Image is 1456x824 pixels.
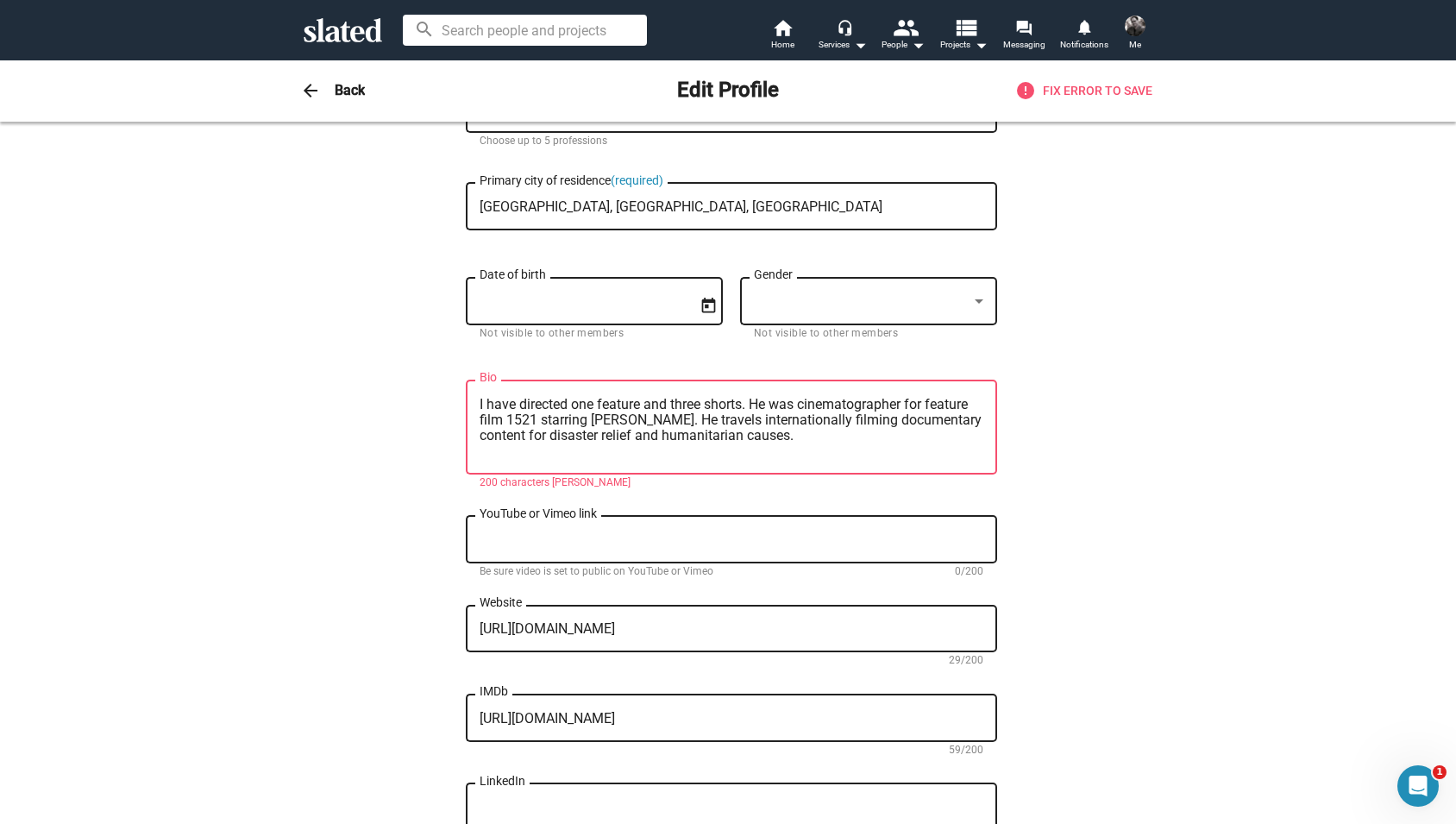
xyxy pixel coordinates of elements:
mat-icon: view_list [953,15,978,40]
span: Fix Error to save [1015,80,1152,101]
button: Open calendar [693,290,724,320]
span: Me [1129,35,1141,55]
mat-hint: Not visible to other members [754,327,898,341]
a: Home [752,17,813,55]
mat-icon: people [893,15,918,40]
button: Projects [933,17,994,55]
span: Projects [940,35,988,55]
button: Services [813,17,873,55]
a: Messaging [994,17,1054,55]
mat-hint: Choose up to 5 professions [480,135,607,148]
mat-icon: arrow_drop_down [907,35,928,55]
a: Notifications [1054,17,1114,55]
mat-hint: 0/200 [955,565,983,579]
mat-icon: arrow_back [300,80,321,101]
mat-hint: Be sure video is set to public on YouTube or Vimeo [480,565,713,579]
h3: Back [335,81,365,99]
button: People [873,17,933,55]
div: Services [819,35,867,55]
span: 1 [1433,765,1447,779]
mat-icon: arrow_drop_down [850,35,870,55]
mat-error: 200 characters [PERSON_NAME] [480,476,983,490]
span: Home [771,35,794,55]
mat-icon: arrow_drop_down [970,35,991,55]
mat-icon: home [772,17,793,38]
iframe: Intercom live chat [1397,765,1439,807]
h2: Edit Profile [677,77,779,104]
img: Michael Barder [1125,16,1145,36]
mat-hint: 29/200 [949,654,983,668]
span: Messaging [1003,35,1045,55]
span: Notifications [1060,35,1108,55]
button: Michael BarderMe [1114,12,1156,57]
mat-hint: 59/200 [949,744,983,758]
div: People [882,35,925,55]
mat-hint: Not visible to other members [480,327,624,341]
input: Search people and projects [403,15,647,46]
mat-icon: notifications [1076,19,1092,35]
mat-icon: error [1015,80,1036,101]
mat-icon: headset_mic [837,19,852,35]
mat-icon: forum [1015,20,1032,36]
